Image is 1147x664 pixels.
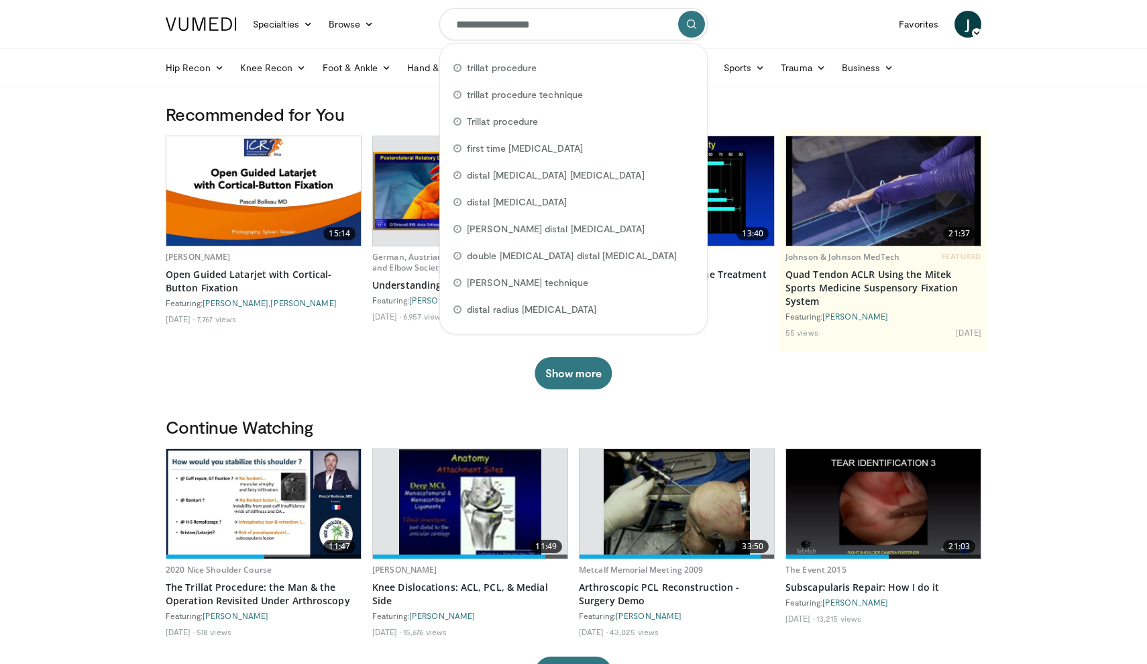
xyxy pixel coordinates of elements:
span: 15:14 [323,227,356,240]
span: trillat procedure [467,61,537,75]
a: [PERSON_NAME] [822,312,888,321]
a: 20:17 [373,136,567,246]
li: [DATE] [785,613,814,624]
li: [DATE] [372,626,401,637]
div: Featuring: [785,597,981,608]
a: [PERSON_NAME] [409,611,475,620]
a: 21:37 [786,136,981,246]
a: [PERSON_NAME] [822,598,888,607]
a: The Trillat Procedure: the Man & the Operation Revisited Under Arthroscopy [166,581,362,608]
a: [PERSON_NAME] [409,295,475,305]
span: 11:47 [323,540,356,553]
span: [PERSON_NAME] distal [MEDICAL_DATA] [467,222,645,236]
a: Johnson & Johnson MedTech [785,251,899,263]
a: Knee Dislocations: ACL, PCL, & Medial Side [372,581,568,608]
span: 33:50 [736,540,769,553]
a: Business [834,54,902,81]
li: 7,767 views [197,314,236,324]
a: 11:47 [166,449,361,559]
a: Favorites [891,11,946,38]
a: Subscapularis Repair: How I do it [785,581,981,594]
li: [DATE] [579,626,608,637]
a: Sports [716,54,773,81]
div: Featuring: [372,610,568,621]
span: trillat procedure technique [467,88,583,101]
li: [DATE] [166,626,195,637]
a: The Event 2015 [785,564,846,575]
a: 2020 Nice Shoulder Course [166,564,272,575]
a: Open Guided Latarjet with Cortical-Button Fixation [166,268,362,295]
a: Browse [321,11,382,38]
button: Show more [535,357,612,389]
span: 21:37 [943,227,975,240]
span: distal [MEDICAL_DATA] [MEDICAL_DATA] [467,169,645,182]
input: Search topics, interventions [439,8,708,40]
span: [PERSON_NAME] technique [467,276,588,289]
span: FEATURED [942,252,981,261]
li: 43,025 views [610,626,659,637]
li: [DATE] [956,327,981,338]
a: German, Austrian and Swiss Shoulder and Elbow Society (DVSE) [372,251,521,273]
span: double [MEDICAL_DATA] distal [MEDICAL_DATA] [467,249,677,263]
span: Trillat procedure [467,115,538,128]
a: Quad Tendon ACLR Using the Mitek Sports Medicine Suspensory Fixation System [785,268,981,308]
li: [DATE] [166,314,195,324]
span: 21:03 [943,540,975,553]
div: Featuring: [372,295,568,305]
img: b78fd9da-dc16-4fd1-a89d-538d899827f1.620x360_q85_upscale.jpg [786,136,981,246]
span: first time [MEDICAL_DATA] [467,142,583,155]
a: Foot & Ankle [315,54,400,81]
span: distal [MEDICAL_DATA] [467,195,567,209]
h3: Continue Watching [166,416,981,438]
img: stuart_1_100001324_3.jpg.620x360_q85_upscale.jpg [399,449,541,559]
a: Knee Recon [232,54,315,81]
a: Hand & Wrist [399,54,486,81]
div: Featuring: [785,311,981,322]
span: 13:40 [736,227,769,240]
a: Specialties [245,11,321,38]
li: 15,676 views [403,626,447,637]
a: Hip Recon [158,54,232,81]
div: Featuring: [579,610,775,621]
li: 6,957 views [403,311,445,322]
li: 518 views [197,626,231,637]
a: Arthroscopic PCL Reconstruction - Surgery Demo [579,581,775,608]
h3: Recommended for You [166,103,981,125]
a: 33:50 [580,449,774,559]
a: [PERSON_NAME] [166,251,231,263]
a: [PERSON_NAME] [616,611,681,620]
a: Metcalf Memorial Meeting 2009 [579,564,703,575]
li: 55 views [785,327,818,338]
span: 11:49 [530,540,562,553]
img: VuMedi Logo [166,17,237,31]
a: Trauma [773,54,834,81]
li: 13,215 views [816,613,861,624]
img: c7b19ec0-e532-4955-bc76-fe136b298f8b.jpg.620x360_q85_upscale.jpg [166,136,361,245]
a: Understanding Elbow Instability [372,279,568,292]
a: 15:14 [166,136,361,246]
a: J [954,11,981,38]
a: [PERSON_NAME] [270,298,336,307]
img: 55f22b66-1b58-43ce-9ba4-271432277878.620x360_q85_upscale.jpg [786,449,981,559]
div: Featuring: [166,610,362,621]
a: 11:49 [373,449,567,559]
img: 672811_3.png.620x360_q85_upscale.jpg [604,449,750,559]
a: [PERSON_NAME] [203,298,268,307]
img: abb3f0f6-fc2d-4e47-8e47-cc38187a33e8.620x360_q85_upscale.jpg [373,152,567,230]
a: 21:03 [786,449,981,559]
li: [DATE] [372,311,401,322]
a: [PERSON_NAME] [203,611,268,620]
a: [PERSON_NAME] [372,564,437,575]
img: d0deebfe-27eb-48b5-b71a-5c9a4c50a1ac.620x360_q85_upscale.jpg [166,449,361,559]
div: Featuring: , [166,297,362,308]
span: distal radius [MEDICAL_DATA] [467,303,596,316]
